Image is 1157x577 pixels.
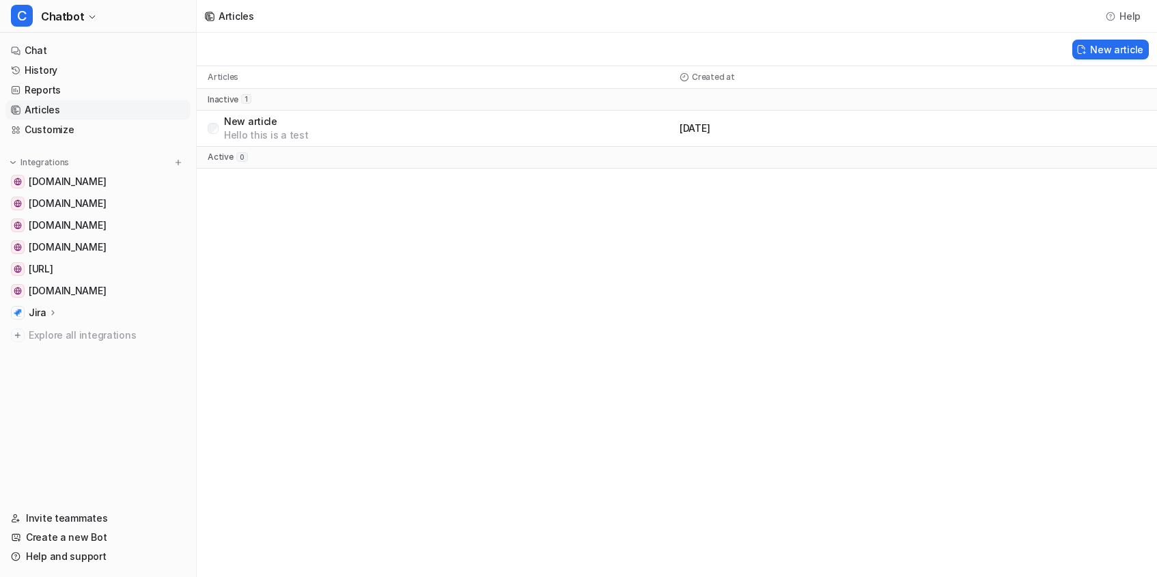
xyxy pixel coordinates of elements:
[236,152,248,162] span: 0
[5,100,191,119] a: Articles
[5,281,191,300] a: github.com[DOMAIN_NAME]
[14,287,22,295] img: github.com
[1102,6,1146,26] button: Help
[692,72,735,83] p: Created at
[208,94,238,105] p: inactive
[29,197,106,210] span: [DOMAIN_NAME]
[14,178,22,186] img: shopee.co.id
[5,216,191,235] a: seller.shopee.co.id[DOMAIN_NAME]
[5,238,191,257] a: affiliate.shopee.co.id[DOMAIN_NAME]
[5,61,191,80] a: History
[680,122,910,135] p: [DATE]
[14,199,22,208] img: help.shopee.co.id
[224,115,308,128] p: New article
[5,547,191,566] a: Help and support
[14,265,22,273] img: dashboard.eesel.ai
[29,219,106,232] span: [DOMAIN_NAME]
[14,243,22,251] img: affiliate.shopee.co.id
[208,72,238,83] p: Articles
[29,306,46,320] p: Jira
[5,41,191,60] a: Chat
[5,509,191,528] a: Invite teammates
[5,326,191,345] a: Explore all integrations
[5,528,191,547] a: Create a new Bot
[29,324,185,346] span: Explore all integrations
[29,262,53,276] span: [URL]
[219,9,254,23] div: Articles
[5,120,191,139] a: Customize
[208,152,234,163] p: active
[1072,40,1149,59] button: New article
[224,128,308,142] p: Hello this is a test
[29,284,106,298] span: [DOMAIN_NAME]
[29,240,106,254] span: [DOMAIN_NAME]
[41,7,84,26] span: Chatbot
[5,259,191,279] a: dashboard.eesel.ai[URL]
[20,157,69,168] p: Integrations
[11,328,25,342] img: explore all integrations
[5,156,73,169] button: Integrations
[241,94,251,104] span: 1
[5,172,191,191] a: shopee.co.id[DOMAIN_NAME]
[5,81,191,100] a: Reports
[11,5,33,27] span: C
[8,158,18,167] img: expand menu
[14,221,22,229] img: seller.shopee.co.id
[5,194,191,213] a: help.shopee.co.id[DOMAIN_NAME]
[14,309,22,317] img: Jira
[29,175,106,188] span: [DOMAIN_NAME]
[173,158,183,167] img: menu_add.svg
